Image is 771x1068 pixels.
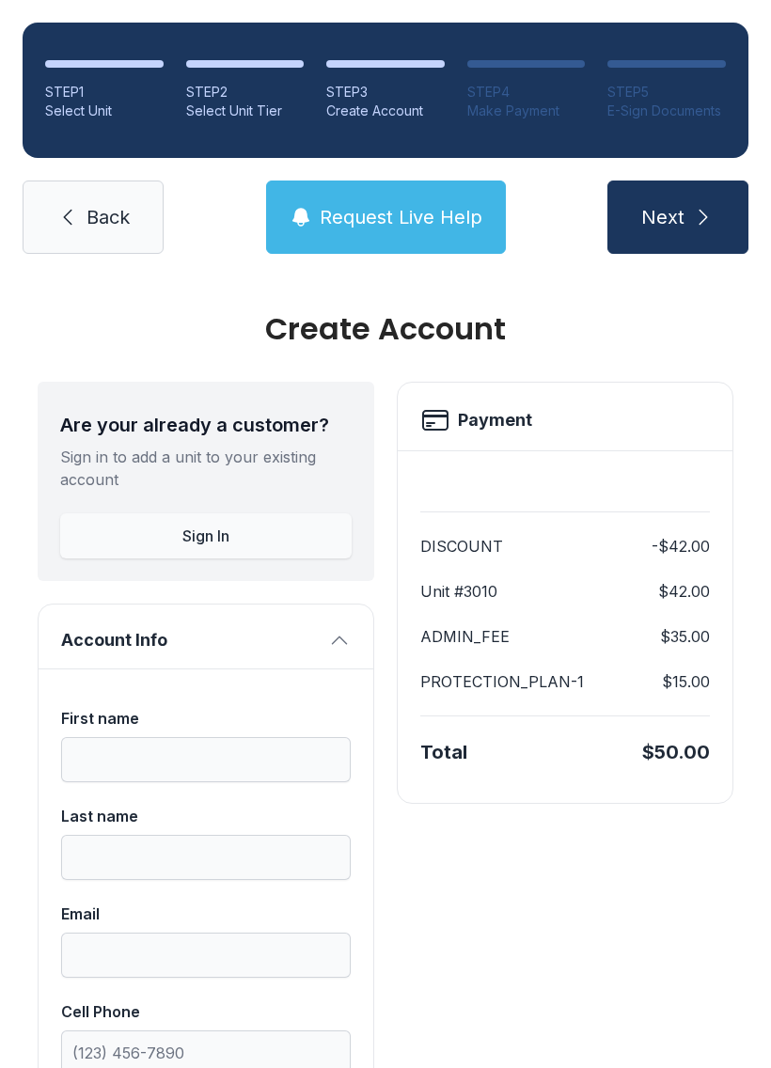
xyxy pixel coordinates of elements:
span: Request Live Help [320,204,482,230]
dt: Unit #3010 [420,580,497,603]
span: Account Info [61,627,321,653]
div: STEP 1 [45,83,164,102]
div: STEP 4 [467,83,586,102]
div: E-Sign Documents [607,102,726,120]
input: First name [61,737,351,782]
div: Total [420,739,467,765]
div: Email [61,903,351,925]
dd: $35.00 [660,625,710,648]
div: Select Unit [45,102,164,120]
span: Next [641,204,684,230]
dt: DISCOUNT [420,535,503,558]
div: STEP 3 [326,83,445,102]
span: Sign In [182,525,229,547]
h2: Payment [458,407,532,433]
dt: ADMIN_FEE [420,625,510,648]
div: Are your already a customer? [60,412,352,438]
div: First name [61,707,351,730]
div: Select Unit Tier [186,102,305,120]
dd: $15.00 [662,670,710,693]
div: Make Payment [467,102,586,120]
input: Last name [61,835,351,880]
div: Create Account [38,314,733,344]
div: STEP 2 [186,83,305,102]
span: Back [87,204,130,230]
div: Cell Phone [61,1000,351,1023]
div: Sign in to add a unit to your existing account [60,446,352,491]
input: Email [61,933,351,978]
dd: $42.00 [658,580,710,603]
div: $50.00 [642,739,710,765]
dd: -$42.00 [652,535,710,558]
div: Create Account [326,102,445,120]
div: STEP 5 [607,83,726,102]
dt: PROTECTION_PLAN-1 [420,670,584,693]
div: Last name [61,805,351,827]
button: Account Info [39,605,373,668]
